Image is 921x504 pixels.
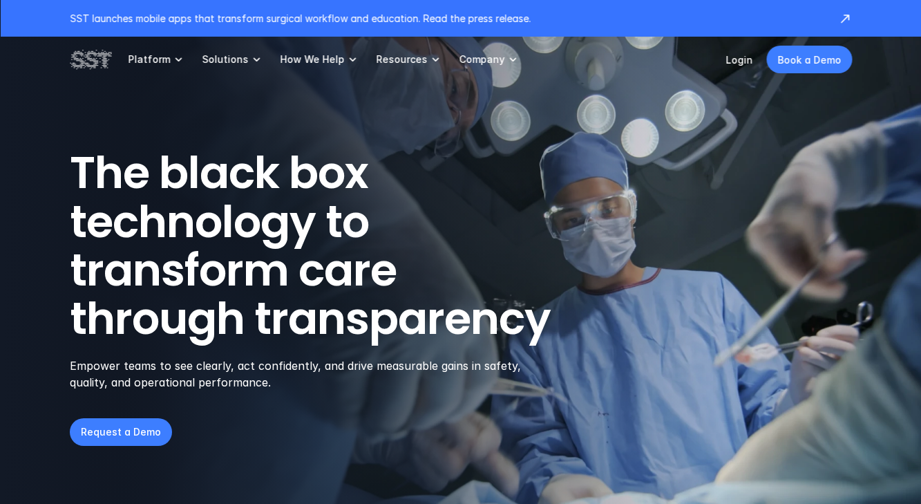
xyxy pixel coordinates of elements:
[81,424,161,439] p: Request a Demo
[202,53,248,66] p: Solutions
[766,46,852,73] a: Book a Demo
[459,53,504,66] p: Company
[376,53,427,66] p: Resources
[70,357,539,391] p: Empower teams to see clearly, act confidently, and drive measurable gains in safety, quality, and...
[70,11,824,26] p: SST launches mobile apps that transform surgical workflow and education. Read the press release.
[128,37,185,82] a: Platform
[70,149,617,344] h1: The black box technology to transform care through transparency
[128,53,170,66] p: Platform
[70,48,111,71] img: SST logo
[725,54,752,66] a: Login
[280,53,344,66] p: How We Help
[70,418,172,446] a: Request a Demo
[777,53,841,67] p: Book a Demo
